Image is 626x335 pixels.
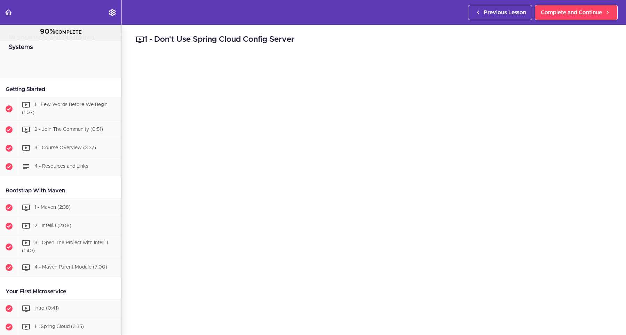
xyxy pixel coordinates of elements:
span: 4 - Resources and Links [34,164,88,169]
span: 2 - IntelliJ (2:06) [34,223,71,228]
a: Complete and Continue [535,5,618,20]
span: Complete and Continue [541,8,602,17]
h2: 1 - Don't Use Spring Cloud Config Server [136,34,612,46]
span: 4 - Maven Parent Module (7:00) [34,265,107,270]
span: 1 - Maven (2:38) [34,205,71,210]
span: 90% [40,28,55,35]
span: 3 - Course Overview (3:37) [34,145,96,150]
svg: Back to course curriculum [4,8,13,17]
span: 1 - Few Words Before We Begin (1:07) [22,102,108,115]
span: Previous Lesson [484,8,526,17]
div: COMPLETE [9,27,113,37]
a: Previous Lesson [468,5,532,20]
span: Intro (0:41) [34,306,59,311]
span: 1 - Spring Cloud (3:35) [34,325,84,329]
span: 3 - Open The Project with IntelliJ (1:40) [22,240,108,253]
span: 2 - Join The Community (0:51) [34,127,103,132]
iframe: Video Player [136,56,612,324]
svg: Settings Menu [108,8,117,17]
